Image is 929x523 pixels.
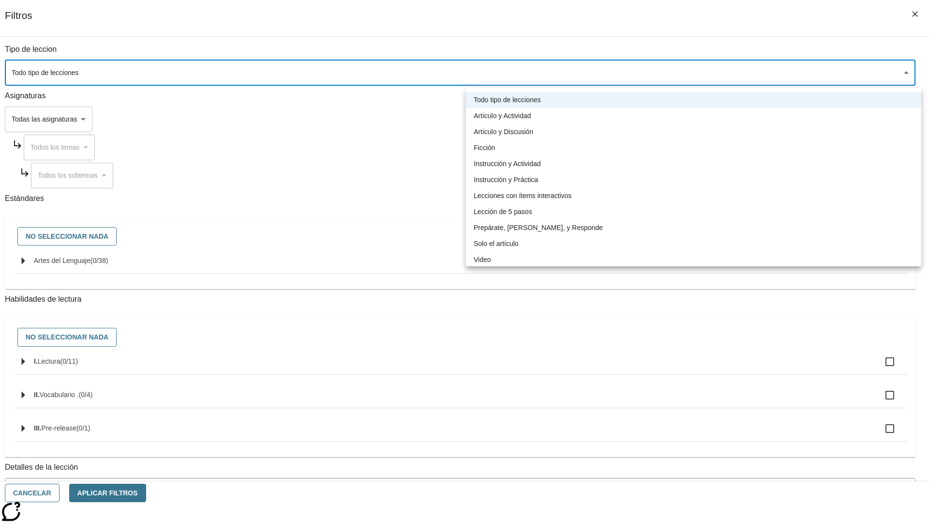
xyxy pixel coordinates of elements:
[466,252,921,268] li: Video
[466,204,921,220] li: Lección de 5 pasos
[466,108,921,124] li: Artículo y Actividad
[466,88,921,272] ul: Seleccione un tipo de lección
[466,124,921,140] li: Artículo y Discusión
[466,188,921,204] li: Lecciones con ítems interactivos
[466,140,921,156] li: Ficción
[466,172,921,188] li: Instrucción y Práctica
[466,92,921,108] li: Todo tipo de lecciones
[466,236,921,252] li: Solo el artículo
[466,220,921,236] li: Prepárate, [PERSON_NAME], y Responde
[466,156,921,172] li: Instrucción y Actividad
